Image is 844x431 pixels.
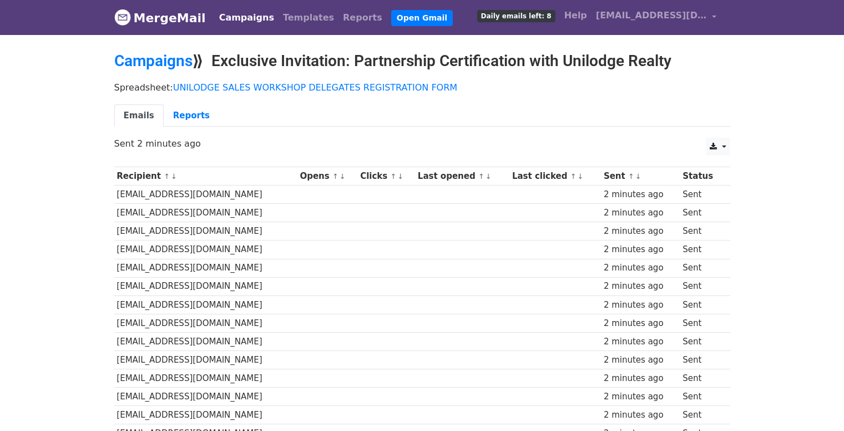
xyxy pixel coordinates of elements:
a: Reports [338,7,387,29]
p: Spreadsheet: [114,82,730,93]
a: ↑ [164,172,170,181]
a: ↑ [478,172,484,181]
a: Emails [114,104,164,127]
th: Last opened [415,167,509,186]
th: Status [680,167,724,186]
a: ↓ [340,172,346,181]
td: [EMAIL_ADDRESS][DOMAIN_NAME] [114,369,297,388]
div: 2 minutes ago [604,317,678,330]
a: ↑ [570,172,577,181]
p: Sent 2 minutes ago [114,138,730,149]
a: ↑ [391,172,397,181]
a: Campaigns [114,52,193,70]
a: ↓ [397,172,403,181]
td: [EMAIL_ADDRESS][DOMAIN_NAME] [114,204,297,222]
th: Opens [297,167,358,186]
td: Sent [680,295,724,314]
div: 2 minutes ago [604,207,678,219]
div: 2 minutes ago [604,335,678,348]
a: [EMAIL_ADDRESS][DOMAIN_NAME] [592,4,721,31]
td: Sent [680,388,724,406]
div: 2 minutes ago [604,280,678,293]
td: [EMAIL_ADDRESS][DOMAIN_NAME] [114,222,297,240]
td: Sent [680,351,724,369]
div: 2 minutes ago [604,409,678,422]
a: ↓ [635,172,641,181]
a: Open Gmail [391,10,453,26]
th: Clicks [357,167,415,186]
div: 2 minutes ago [604,299,678,312]
div: 2 minutes ago [604,225,678,238]
a: Reports [164,104,219,127]
h2: ⟫ Exclusive Invitation: Partnership Certification with Unilodge Realty [114,52,730,71]
a: ↑ [332,172,338,181]
td: Sent [680,222,724,240]
td: [EMAIL_ADDRESS][DOMAIN_NAME] [114,314,297,332]
a: ↓ [577,172,583,181]
td: Sent [680,204,724,222]
span: Daily emails left: 8 [477,10,555,22]
th: Sent [601,167,680,186]
div: 2 minutes ago [604,372,678,385]
td: [EMAIL_ADDRESS][DOMAIN_NAME] [114,332,297,350]
td: [EMAIL_ADDRESS][DOMAIN_NAME] [114,240,297,259]
td: Sent [680,186,724,204]
a: UNILODGE SALES WORKSHOP DELEGATES REGISTRATION FORM [173,82,457,93]
td: [EMAIL_ADDRESS][DOMAIN_NAME] [114,186,297,204]
td: [EMAIL_ADDRESS][DOMAIN_NAME] [114,277,297,295]
td: [EMAIL_ADDRESS][DOMAIN_NAME] [114,351,297,369]
a: Help [560,4,592,27]
a: MergeMail [114,6,206,29]
span: [EMAIL_ADDRESS][DOMAIN_NAME] [596,9,707,22]
img: MergeMail logo [114,9,131,26]
a: Daily emails left: 8 [473,4,560,27]
td: [EMAIL_ADDRESS][DOMAIN_NAME] [114,406,297,424]
a: ↑ [628,172,634,181]
td: Sent [680,406,724,424]
th: Recipient [114,167,297,186]
a: ↓ [486,172,492,181]
td: [EMAIL_ADDRESS][DOMAIN_NAME] [114,259,297,277]
td: Sent [680,259,724,277]
td: Sent [680,314,724,332]
a: Templates [279,7,338,29]
td: Sent [680,369,724,388]
div: 2 minutes ago [604,354,678,367]
td: Sent [680,332,724,350]
td: [EMAIL_ADDRESS][DOMAIN_NAME] [114,388,297,406]
div: 2 minutes ago [604,243,678,256]
a: Campaigns [215,7,279,29]
div: 2 minutes ago [604,188,678,201]
div: 2 minutes ago [604,390,678,403]
td: Sent [680,277,724,295]
td: Sent [680,240,724,259]
a: ↓ [171,172,177,181]
div: 2 minutes ago [604,262,678,274]
td: [EMAIL_ADDRESS][DOMAIN_NAME] [114,295,297,314]
th: Last clicked [509,167,601,186]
